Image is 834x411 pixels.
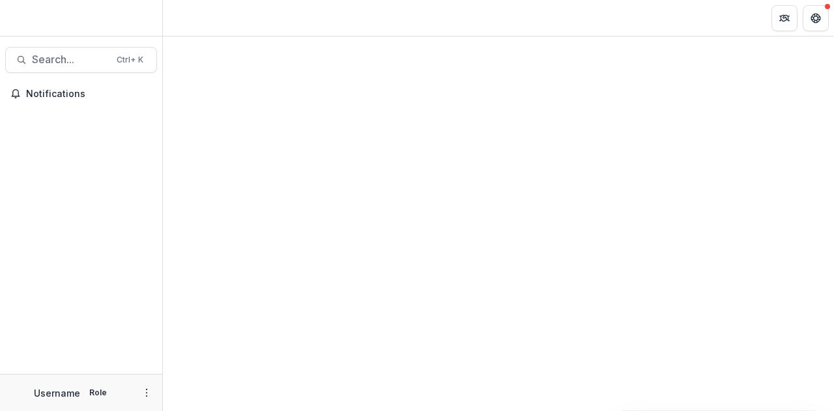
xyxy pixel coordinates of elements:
button: Notifications [5,83,157,104]
button: Search... [5,47,157,73]
div: Ctrl + K [114,53,146,67]
nav: breadcrumb [168,8,223,27]
p: Username [34,386,80,400]
button: More [139,385,154,401]
span: Search... [32,53,109,66]
button: Get Help [803,5,829,31]
span: Notifications [26,89,152,100]
p: Role [85,387,111,399]
button: Partners [771,5,798,31]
